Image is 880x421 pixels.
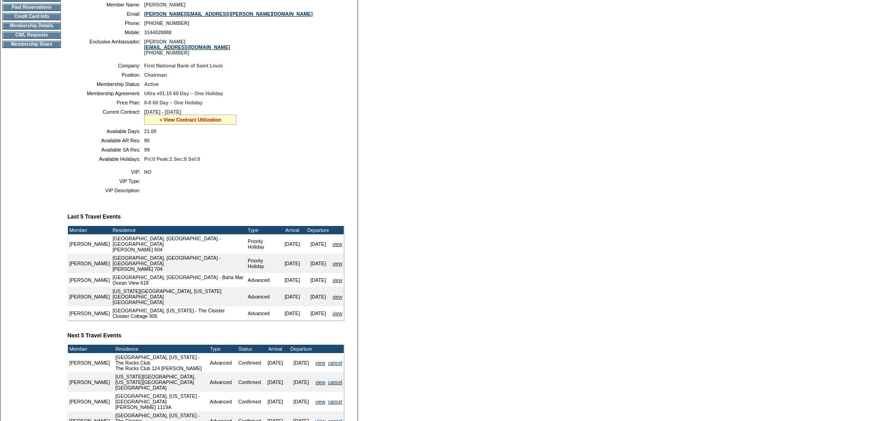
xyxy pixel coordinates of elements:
[316,399,325,404] a: view
[2,4,61,11] td: Past Reservations
[144,63,223,68] span: First National Bank of Saint Louis
[68,392,111,411] td: [PERSON_NAME]
[71,156,140,162] td: Available Holidays:
[71,128,140,134] td: Available Days:
[144,20,189,26] span: [PHONE_NUMBER]
[114,392,209,411] td: [GEOGRAPHIC_DATA], [US_STATE] - [GEOGRAPHIC_DATA] [PERSON_NAME] 1119A
[111,306,247,320] td: [GEOGRAPHIC_DATA], [US_STATE] - The Cloister Cloister Cottage 905
[246,254,279,273] td: Priority Holiday
[328,360,342,366] a: cancel
[68,234,111,254] td: [PERSON_NAME]
[262,392,288,411] td: [DATE]
[333,261,342,266] a: view
[262,353,288,372] td: [DATE]
[262,345,288,353] td: Arrival
[328,399,342,404] a: cancel
[333,241,342,247] a: view
[111,287,247,306] td: [US_STATE][GEOGRAPHIC_DATA], [US_STATE][GEOGRAPHIC_DATA] [GEOGRAPHIC_DATA]
[316,360,325,366] a: view
[237,345,262,353] td: Status
[305,306,331,320] td: [DATE]
[288,372,314,392] td: [DATE]
[111,273,247,287] td: [GEOGRAPHIC_DATA], [GEOGRAPHIC_DATA] - Baha Mar Ocean View 618
[237,392,262,411] td: Confirmed
[208,392,237,411] td: Advanced
[71,30,140,35] td: Mobile:
[246,287,279,306] td: Advanced
[288,345,314,353] td: Departure
[71,2,140,7] td: Member Name:
[144,91,223,96] span: Ultra v01.15 60 Day – One Holiday
[71,81,140,87] td: Membership Status:
[71,91,140,96] td: Membership Agreement:
[144,109,181,115] span: [DATE] - [DATE]
[111,226,247,234] td: Residence
[71,109,140,125] td: Current Contract:
[305,234,331,254] td: [DATE]
[71,169,140,175] td: VIP:
[144,147,150,153] span: 99
[68,353,111,372] td: [PERSON_NAME]
[246,273,279,287] td: Advanced
[71,100,140,105] td: Price Plan:
[279,226,305,234] td: Arrival
[144,44,230,50] a: [EMAIL_ADDRESS][DOMAIN_NAME]
[144,100,203,105] span: 0-0 60 Day – One Holiday
[262,372,288,392] td: [DATE]
[288,353,314,372] td: [DATE]
[208,372,237,392] td: Advanced
[114,372,209,392] td: [US_STATE][GEOGRAPHIC_DATA], [US_STATE][GEOGRAPHIC_DATA] [GEOGRAPHIC_DATA]
[144,138,150,143] span: 90
[333,277,342,283] a: view
[288,392,314,411] td: [DATE]
[144,128,157,134] span: 21.00
[144,169,152,175] span: NO
[71,11,140,17] td: Email:
[68,345,111,353] td: Member
[144,30,171,35] span: 3144028888
[68,273,111,287] td: [PERSON_NAME]
[68,226,111,234] td: Member
[71,138,140,143] td: Available AR Res:
[71,39,140,55] td: Exclusive Ambassador:
[111,254,247,273] td: [GEOGRAPHIC_DATA], [GEOGRAPHIC_DATA] - [GEOGRAPHIC_DATA] [PERSON_NAME] 704
[71,188,140,193] td: VIP Description:
[2,41,61,48] td: Membership Share
[114,345,209,353] td: Residence
[279,273,305,287] td: [DATE]
[114,353,209,372] td: [GEOGRAPHIC_DATA], [US_STATE] - The Rocks Club The Rocks Club 124 [PERSON_NAME]
[68,372,111,392] td: [PERSON_NAME]
[208,353,237,372] td: Advanced
[144,156,200,162] span: Pri:0 Peak:1 Sec:0 Sel:0
[68,306,111,320] td: [PERSON_NAME]
[2,13,61,20] td: Credit Card Info
[144,81,159,87] span: Active
[144,39,230,55] span: [PERSON_NAME] [PHONE_NUMBER]
[333,311,342,316] a: view
[144,11,313,17] a: [PERSON_NAME][EMAIL_ADDRESS][PERSON_NAME][DOMAIN_NAME]
[333,294,342,299] a: view
[279,287,305,306] td: [DATE]
[144,2,185,7] span: [PERSON_NAME]
[159,117,221,122] a: » View Contract Utilization
[237,372,262,392] td: Confirmed
[305,273,331,287] td: [DATE]
[279,254,305,273] td: [DATE]
[111,234,247,254] td: [GEOGRAPHIC_DATA], [GEOGRAPHIC_DATA] - [GEOGRAPHIC_DATA] [PERSON_NAME] 604
[279,306,305,320] td: [DATE]
[316,379,325,385] a: view
[144,72,167,78] span: Chairman
[71,72,140,78] td: Position:
[67,214,121,220] b: Last 5 Travel Events
[246,226,279,234] td: Type
[305,287,331,306] td: [DATE]
[237,353,262,372] td: Confirmed
[2,22,61,30] td: Membership Details
[71,147,140,153] td: Available SA Res:
[71,20,140,26] td: Phone:
[246,306,279,320] td: Advanced
[305,254,331,273] td: [DATE]
[67,332,121,339] b: Next 5 Travel Events
[71,178,140,184] td: VIP Type:
[305,226,331,234] td: Departure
